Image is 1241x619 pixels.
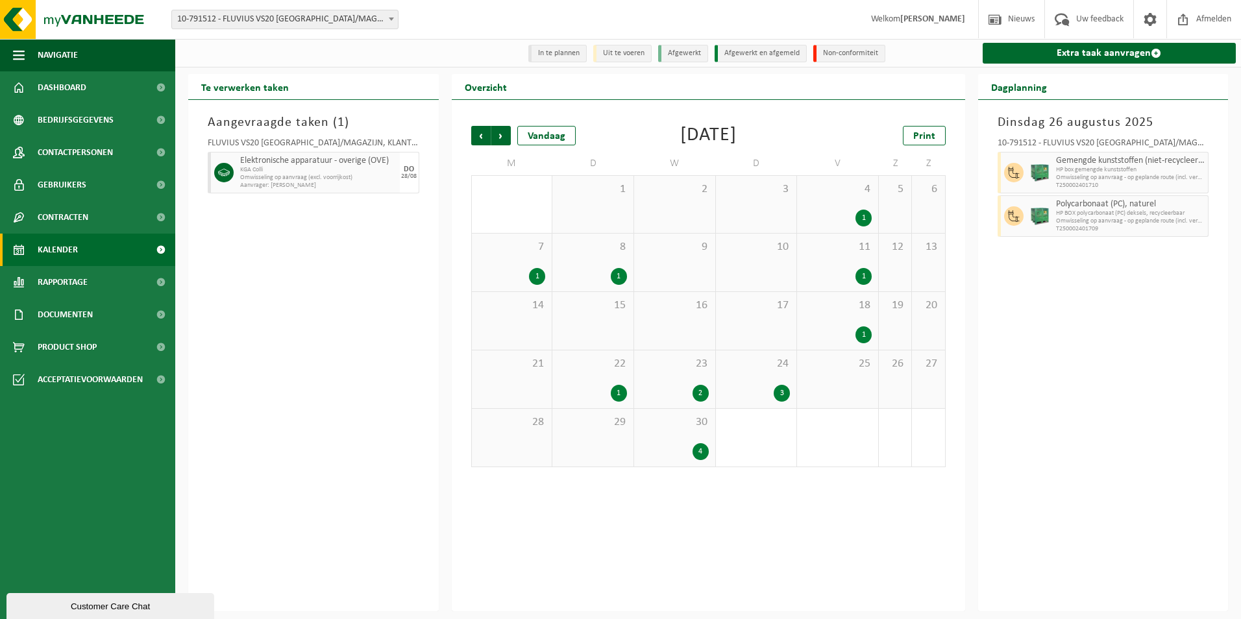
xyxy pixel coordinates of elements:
[38,331,97,363] span: Product Shop
[716,152,798,175] td: D
[918,182,938,197] span: 6
[813,45,885,62] li: Non-conformiteit
[641,298,709,313] span: 16
[188,74,302,99] h2: Te verwerken taken
[1056,156,1205,166] span: Gemengde kunststoffen (niet-recycleerbaar), exclusief PVC
[903,126,946,145] a: Print
[401,173,417,180] div: 28/08
[1056,182,1205,189] span: T250002401710
[693,443,709,460] div: 4
[1030,206,1050,226] img: PB-HB-1400-HPE-GN-01
[38,169,86,201] span: Gebruikers
[38,136,113,169] span: Contactpersonen
[885,298,905,313] span: 19
[552,152,634,175] td: D
[208,113,419,132] h3: Aangevraagde taken ( )
[998,113,1209,132] h3: Dinsdag 26 augustus 2025
[680,126,737,145] div: [DATE]
[722,298,791,313] span: 17
[885,182,905,197] span: 5
[517,126,576,145] div: Vandaag
[722,357,791,371] span: 24
[478,357,546,371] span: 21
[918,240,938,254] span: 13
[1056,225,1205,233] span: T250002401709
[804,298,872,313] span: 18
[38,298,93,331] span: Documenten
[1030,163,1050,182] img: PB-HB-1400-HPE-GN-01
[913,131,935,141] span: Print
[900,14,965,24] strong: [PERSON_NAME]
[804,357,872,371] span: 25
[38,266,88,298] span: Rapportage
[240,182,397,189] span: Aanvrager: [PERSON_NAME]
[658,45,708,62] li: Afgewerkt
[611,268,627,285] div: 1
[641,240,709,254] span: 9
[171,10,399,29] span: 10-791512 - FLUVIUS VS20 ANTWERPEN/MAGAZIJN, KLANTENKANTOOR EN INFRA - DEURNE
[1056,217,1205,225] span: Omwisseling op aanvraag - op geplande route (incl. verwerking)
[855,210,872,226] div: 1
[38,234,78,266] span: Kalender
[338,116,345,129] span: 1
[722,240,791,254] span: 10
[593,45,652,62] li: Uit te voeren
[1056,199,1205,210] span: Polycarbonaat (PC), naturel
[855,268,872,285] div: 1
[983,43,1236,64] a: Extra taak aanvragen
[611,385,627,402] div: 1
[240,166,397,174] span: KGA Colli
[1056,210,1205,217] span: HP BOX polycarbonaat (PC) deksels, recycleerbaar
[6,590,217,619] iframe: chat widget
[774,385,790,402] div: 3
[634,152,716,175] td: W
[471,152,553,175] td: M
[404,165,414,173] div: DO
[912,152,945,175] td: Z
[978,74,1060,99] h2: Dagplanning
[885,240,905,254] span: 12
[918,298,938,313] span: 20
[797,152,879,175] td: V
[478,298,546,313] span: 14
[208,139,419,152] div: FLUVIUS VS20 [GEOGRAPHIC_DATA]/MAGAZIJN, KLANTENKANTOOR EN INFRA
[38,104,114,136] span: Bedrijfsgegevens
[528,45,587,62] li: In te plannen
[1056,166,1205,174] span: HP box gemengde kunststoffen
[491,126,511,145] span: Volgende
[715,45,807,62] li: Afgewerkt en afgemeld
[478,415,546,430] span: 28
[804,240,872,254] span: 11
[529,268,545,285] div: 1
[452,74,520,99] h2: Overzicht
[641,415,709,430] span: 30
[471,126,491,145] span: Vorige
[559,298,627,313] span: 15
[693,385,709,402] div: 2
[855,326,872,343] div: 1
[559,357,627,371] span: 22
[879,152,912,175] td: Z
[240,156,397,166] span: Elektronische apparatuur - overige (OVE)
[918,357,938,371] span: 27
[38,39,78,71] span: Navigatie
[641,357,709,371] span: 23
[38,363,143,396] span: Acceptatievoorwaarden
[559,415,627,430] span: 29
[478,240,546,254] span: 7
[559,240,627,254] span: 8
[722,182,791,197] span: 3
[641,182,709,197] span: 2
[559,182,627,197] span: 1
[240,174,397,182] span: Omwisseling op aanvraag (excl. voorrijkost)
[38,71,86,104] span: Dashboard
[38,201,88,234] span: Contracten
[998,139,1209,152] div: 10-791512 - FLUVIUS VS20 [GEOGRAPHIC_DATA]/MAGAZIJN, KLANTENKANTOOR EN INFRA - DEURNE
[804,182,872,197] span: 4
[885,357,905,371] span: 26
[172,10,398,29] span: 10-791512 - FLUVIUS VS20 ANTWERPEN/MAGAZIJN, KLANTENKANTOOR EN INFRA - DEURNE
[1056,174,1205,182] span: Omwisseling op aanvraag - op geplande route (incl. verwerking)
